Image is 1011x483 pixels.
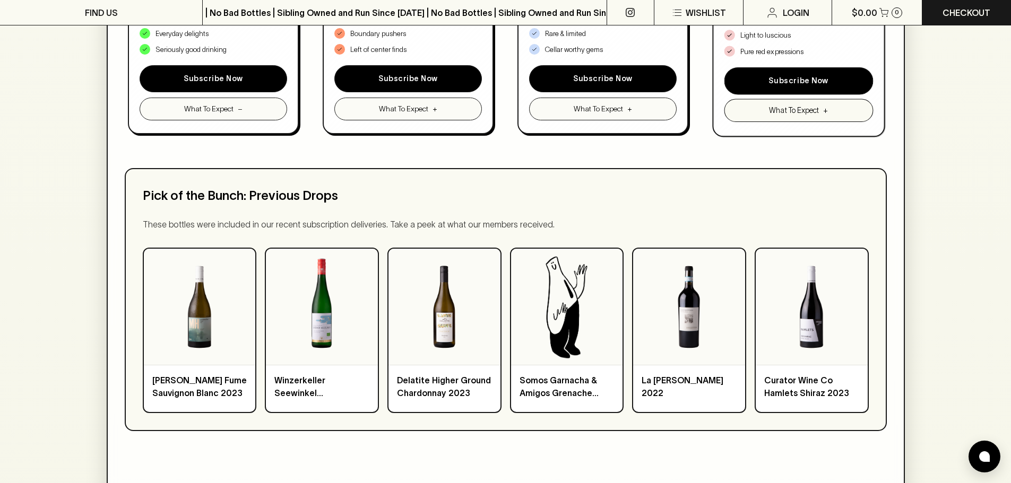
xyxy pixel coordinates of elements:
span: What To Expect [184,103,234,115]
span: − [238,103,243,115]
img: La Valentina Montepulciano 2022 [636,254,742,360]
p: Wishlist [686,6,726,19]
p: Seriously good drinking [155,45,227,55]
p: Winzerkeller Seewinkel [PERSON_NAME] Veltliner 2022 [274,374,369,399]
span: What To Expect [769,105,819,116]
p: [PERSON_NAME] Fume Sauvignon Blanc 2023 [152,374,247,399]
button: Subscribe Now [529,65,677,92]
img: Somos Garnacha & Amigos Grenache Blend 2022 [520,254,613,360]
p: Checkout [943,6,990,19]
img: Delatite Higher Ground Chardonnay 2023 [391,254,497,360]
p: Curator Wine Co Hamlets Shiraz 2023 [764,374,859,399]
p: La [PERSON_NAME] 2022 [642,374,737,399]
button: Subscribe Now [334,65,482,92]
span: + [823,105,828,116]
button: What To Expect+ [724,99,873,122]
p: Login [783,6,809,19]
p: Everyday delights [155,29,209,39]
button: What To Expect− [140,98,287,120]
p: Pure red expressions [740,46,803,57]
span: What To Expect [379,103,428,115]
button: Subscribe Now [724,67,873,95]
p: Left of center finds [350,45,407,55]
p: Pick of the Bunch : Previous Drops [143,186,869,205]
img: bubble-icon [979,451,990,462]
p: 0 [895,10,899,15]
button: Subscribe Now [140,65,287,92]
p: Light to luscious [740,30,791,41]
p: Delatite Higher Ground Chardonnay 2023 [397,374,492,399]
img: Winzerkeller Seewinkel Gruner Veltliner 2022 [269,254,375,360]
button: What To Expect+ [334,98,482,120]
button: What To Expect+ [529,98,677,120]
img: Curator Wine Co Hamlets Shiraz 2023 [758,254,865,360]
span: + [627,103,632,115]
p: These bottles were included in our recent subscription deliveries. Take a peek at what our member... [143,218,869,231]
p: Rare & limited [545,29,586,39]
p: $0.00 [852,6,877,19]
p: Cellar worthy gems [545,45,603,55]
span: + [433,103,437,115]
img: Mitchell Harris Fume Sauvignon Blanc 2023 [146,254,253,360]
span: What To Expect [574,103,623,115]
p: Boundary pushers [350,29,406,39]
p: Somos Garnacha & Amigos Grenache Blend 2022 [520,374,615,399]
p: FIND US [85,6,118,19]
